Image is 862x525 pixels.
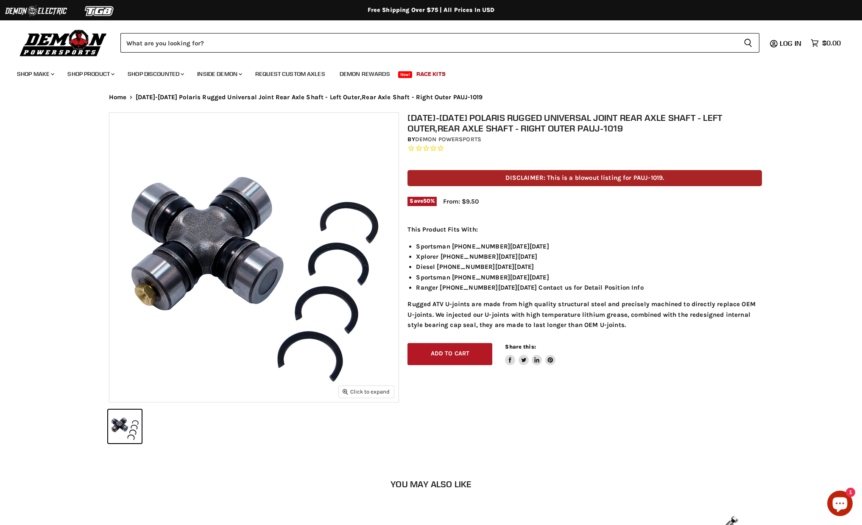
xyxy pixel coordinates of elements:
span: Add to cart [431,350,470,357]
h2: You may also like [109,479,753,489]
li: Sportsman [PHONE_NUMBER][DATE][DATE] [416,241,762,251]
form: Product [120,33,759,53]
span: $0.00 [822,39,841,47]
a: $0.00 [806,37,845,49]
span: Log in [780,39,801,47]
a: Shop Make [11,65,59,83]
div: by [407,135,762,144]
span: New! [398,71,413,78]
p: This Product Fits With: [407,224,762,235]
ul: Main menu [11,62,839,83]
p: DISCLAIMER: This is a blowout listing for PAUJ-1019. [407,170,762,186]
a: Request Custom Axles [249,65,332,83]
button: Add to cart [407,343,492,366]
img: Demon Powersports [17,28,110,58]
div: Free Shipping Over $75 | All Prices In USD [92,6,770,14]
inbox-online-store-chat: Shopify online store chat [825,491,855,518]
span: Rated 0.0 out of 5 stars 0 reviews [407,144,762,153]
img: Demon Electric Logo 2 [4,3,68,19]
button: Search [737,33,759,53]
a: Demon Rewards [333,65,396,83]
h1: [DATE]-[DATE] Polaris Rugged Universal Joint Rear Axle Shaft - Left Outer,Rear Axle Shaft - Right... [407,112,762,134]
div: Rugged ATV U-joints are made from high quality structural steel and precisely machined to directl... [407,224,762,330]
button: 1996-2004 Polaris Rugged Universal Joint Rear Axle Shaft - Left Outer,Rear Axle Shaft - Right Out... [108,410,142,443]
span: Save % [407,197,437,206]
li: Xplorer [PHONE_NUMBER][DATE][DATE] [416,251,762,262]
a: Inside Demon [191,65,247,83]
img: 1996-2004 Polaris Rugged Universal Joint Rear Axle Shaft - Left Outer,Rear Axle Shaft - Right Out... [109,113,399,402]
li: Ranger [PHONE_NUMBER][DATE][DATE] Contact us for Detail Position Info [416,282,762,293]
button: Click to expand [339,386,394,397]
li: Sportsman [PHONE_NUMBER][DATE][DATE] [416,272,762,282]
a: Log in [776,39,806,47]
li: Diesel [PHONE_NUMBER][DATE][DATE] [416,262,762,272]
span: 50 [423,198,430,204]
a: Shop Discounted [121,65,189,83]
span: Share this: [505,343,536,350]
nav: Breadcrumbs [92,94,770,101]
input: Search [120,33,737,53]
a: Shop Product [61,65,120,83]
a: Demon Powersports [415,136,481,143]
a: Race Kits [410,65,452,83]
img: TGB Logo 2 [68,3,131,19]
span: [DATE]-[DATE] Polaris Rugged Universal Joint Rear Axle Shaft - Left Outer,Rear Axle Shaft - Right... [136,94,483,101]
a: Home [109,94,127,101]
span: From: $9.50 [443,198,479,205]
aside: Share this: [505,343,555,366]
span: Click to expand [343,388,390,395]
